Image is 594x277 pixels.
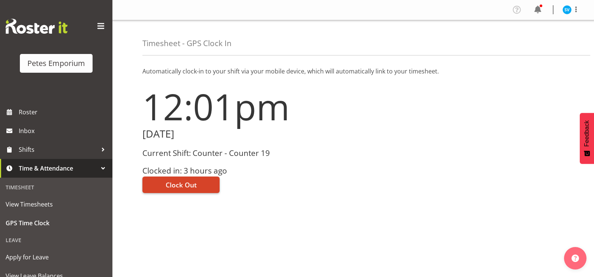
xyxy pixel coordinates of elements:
[2,195,111,214] a: View Timesheets
[584,120,590,147] span: Feedback
[2,214,111,232] a: GPS Time Clock
[142,128,349,140] h2: [DATE]
[580,113,594,164] button: Feedback - Show survey
[142,166,349,175] h3: Clocked in: 3 hours ago
[6,199,107,210] span: View Timesheets
[2,232,111,248] div: Leave
[142,149,349,157] h3: Current Shift: Counter - Counter 19
[563,5,572,14] img: sasha-vandervalk6911.jpg
[166,180,197,190] span: Clock Out
[2,248,111,267] a: Apply for Leave
[142,177,220,193] button: Clock Out
[142,67,564,76] p: Automatically clock-in to your shift via your mobile device, which will automatically link to you...
[6,217,107,229] span: GPS Time Clock
[19,163,97,174] span: Time & Attendance
[142,39,232,48] h4: Timesheet - GPS Clock In
[6,19,67,34] img: Rosterit website logo
[142,86,349,127] h1: 12:01pm
[19,125,109,136] span: Inbox
[2,180,111,195] div: Timesheet
[27,58,85,69] div: Petes Emporium
[19,106,109,118] span: Roster
[572,255,579,262] img: help-xxl-2.png
[6,252,107,263] span: Apply for Leave
[19,144,97,155] span: Shifts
